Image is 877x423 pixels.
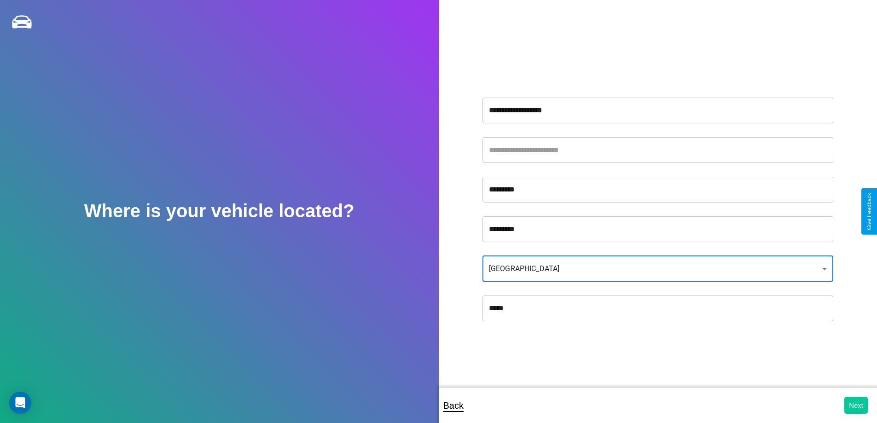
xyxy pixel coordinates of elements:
div: Give Feedback [866,193,872,230]
div: [GEOGRAPHIC_DATA] [482,256,833,282]
button: Next [844,397,868,414]
p: Back [443,397,464,414]
h2: Where is your vehicle located? [84,201,354,221]
div: Open Intercom Messenger [9,392,31,414]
